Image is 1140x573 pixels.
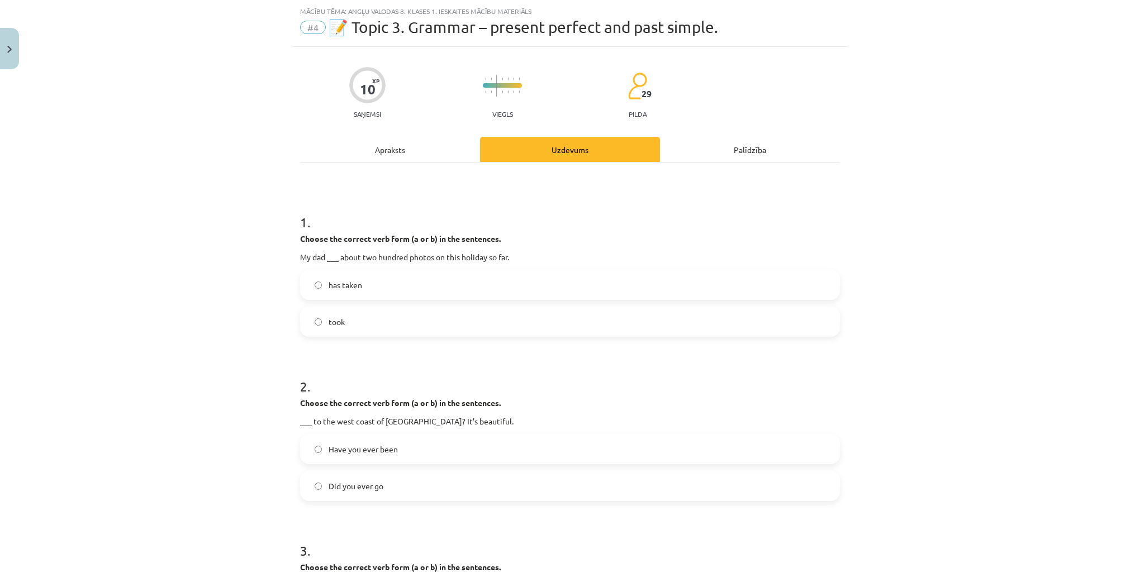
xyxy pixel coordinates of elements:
span: Have you ever been [329,443,398,455]
span: took [329,316,345,328]
div: 10 [360,82,376,97]
img: icon-short-line-57e1e144782c952c97e751825c79c345078a6d821885a25fce030b3d8c18986b.svg [502,78,503,80]
p: My dad ___ about two hundred photos on this holiday so far. [300,251,840,263]
span: 29 [642,89,652,99]
img: icon-short-line-57e1e144782c952c97e751825c79c345078a6d821885a25fce030b3d8c18986b.svg [513,78,514,80]
p: Saņemsi [349,110,386,118]
span: #4 [300,21,326,34]
strong: Choose the correct verb form (a or b) in the sentences. [300,562,501,572]
strong: Choose the correct verb form (a or b) in the sentences. [300,233,501,243]
img: icon-short-line-57e1e144782c952c97e751825c79c345078a6d821885a25fce030b3d8c18986b.svg [485,78,486,80]
p: Viegls [492,110,513,118]
span: 📝 Topic 3. Grammar – present perfect and past simple. [329,18,718,36]
strong: Choose the correct verb form (a or b) in the sentences. [300,398,501,408]
input: took [315,318,322,326]
p: pilda [629,110,647,118]
img: icon-short-line-57e1e144782c952c97e751825c79c345078a6d821885a25fce030b3d8c18986b.svg [507,78,509,80]
input: Have you ever been [315,446,322,453]
img: icon-short-line-57e1e144782c952c97e751825c79c345078a6d821885a25fce030b3d8c18986b.svg [519,78,520,80]
img: icon-short-line-57e1e144782c952c97e751825c79c345078a6d821885a25fce030b3d8c18986b.svg [485,90,486,93]
img: students-c634bb4e5e11cddfef0936a35e636f08e4e9abd3cc4e673bd6f9a4125e45ecb1.svg [628,72,647,100]
img: icon-short-line-57e1e144782c952c97e751825c79c345078a6d821885a25fce030b3d8c18986b.svg [502,90,503,93]
img: icon-short-line-57e1e144782c952c97e751825c79c345078a6d821885a25fce030b3d8c18986b.svg [513,90,514,93]
div: Palīdzība [660,137,840,162]
img: icon-short-line-57e1e144782c952c97e751825c79c345078a6d821885a25fce030b3d8c18986b.svg [507,90,509,93]
img: icon-long-line-d9ea69661e0d244f92f715978eff75569469978d946b2353a9bb055b3ed8787d.svg [496,75,497,97]
h1: 2 . [300,359,840,394]
img: icon-short-line-57e1e144782c952c97e751825c79c345078a6d821885a25fce030b3d8c18986b.svg [491,90,492,93]
div: Mācību tēma: Angļu valodas 8. klases 1. ieskaites mācību materiāls [300,7,840,15]
span: XP [372,78,379,84]
h1: 3 . [300,523,840,558]
img: icon-short-line-57e1e144782c952c97e751825c79c345078a6d821885a25fce030b3d8c18986b.svg [491,78,492,80]
p: ___ to the west coast of [GEOGRAPHIC_DATA]? It’s beautiful. [300,416,840,427]
img: icon-short-line-57e1e144782c952c97e751825c79c345078a6d821885a25fce030b3d8c18986b.svg [519,90,520,93]
div: Apraksts [300,137,480,162]
input: Did you ever go [315,483,322,490]
input: has taken [315,281,322,289]
span: has taken [329,279,362,291]
div: Uzdevums [480,137,660,162]
img: icon-close-lesson-0947bae3869378f0d4975bcd49f059093ad1ed9edebbc8119c70593378902aed.svg [7,46,12,53]
span: Did you ever go [329,480,383,492]
h1: 1 . [300,195,840,230]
